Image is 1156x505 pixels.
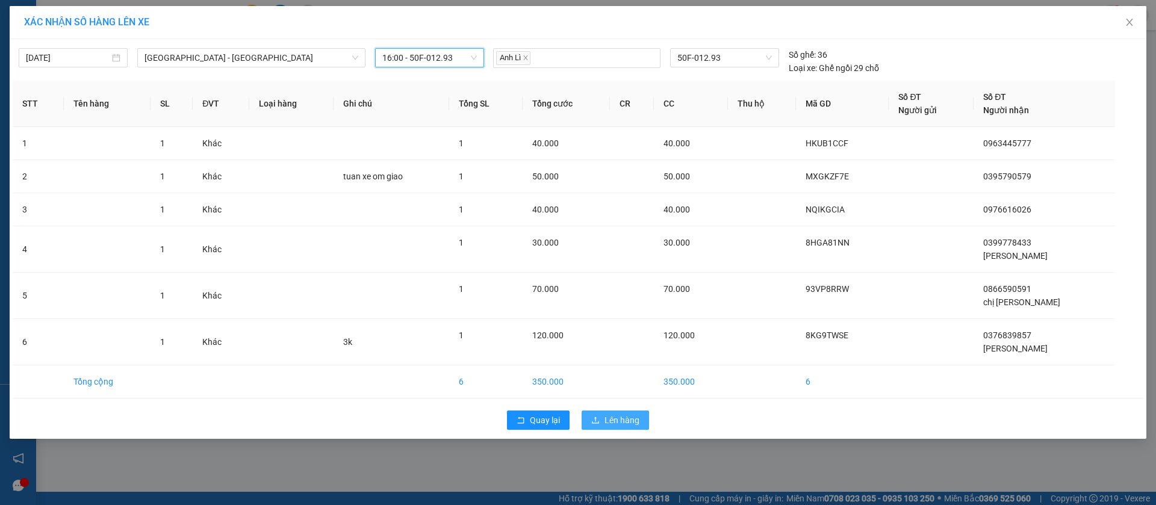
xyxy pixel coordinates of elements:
[343,172,403,181] span: tuan xe om giao
[663,330,695,340] span: 120.000
[160,138,165,148] span: 1
[532,138,559,148] span: 40.000
[796,365,889,398] td: 6
[193,319,249,365] td: Khác
[459,138,464,148] span: 1
[160,172,165,181] span: 1
[449,81,523,127] th: Tổng SL
[459,284,464,294] span: 1
[459,172,464,181] span: 1
[352,54,359,61] span: down
[532,172,559,181] span: 50.000
[193,127,249,160] td: Khác
[663,238,690,247] span: 30.000
[160,337,165,347] span: 1
[144,49,358,67] span: Sài Gòn - Lộc Ninh
[26,51,110,64] input: 15/09/2025
[24,16,149,28] span: XÁC NHẬN SỐ HÀNG LÊN XE
[663,172,690,181] span: 50.000
[13,273,64,319] td: 5
[523,81,610,127] th: Tổng cước
[532,205,559,214] span: 40.000
[459,205,464,214] span: 1
[604,414,639,427] span: Lên hàng
[13,81,64,127] th: STT
[654,365,728,398] td: 350.000
[532,238,559,247] span: 30.000
[806,138,848,148] span: HKUB1CCF
[193,193,249,226] td: Khác
[523,55,529,61] span: close
[160,291,165,300] span: 1
[459,238,464,247] span: 1
[677,49,771,67] span: 50F-012.93
[382,49,477,67] span: 16:00 - 50F-012.93
[796,81,889,127] th: Mã GD
[532,330,564,340] span: 120.000
[789,61,879,75] div: Ghế ngồi 29 chỗ
[663,138,690,148] span: 40.000
[64,81,151,127] th: Tên hàng
[983,92,1006,102] span: Số ĐT
[1113,6,1146,40] button: Close
[654,81,728,127] th: CC
[806,330,848,340] span: 8KG9TWSE
[806,172,849,181] span: MXGKZF7E
[496,51,530,65] span: Anh Lì
[523,365,610,398] td: 350.000
[983,297,1060,307] span: chị [PERSON_NAME]
[193,226,249,273] td: Khác
[806,284,849,294] span: 93VP8RRW
[663,284,690,294] span: 70.000
[789,61,817,75] span: Loại xe:
[610,81,654,127] th: CR
[582,411,649,430] button: uploadLên hàng
[13,226,64,273] td: 4
[530,414,560,427] span: Quay lại
[983,238,1031,247] span: 0399778433
[983,172,1031,181] span: 0395790579
[13,319,64,365] td: 6
[983,344,1048,353] span: [PERSON_NAME]
[898,105,937,115] span: Người gửi
[13,160,64,193] td: 2
[983,251,1048,261] span: [PERSON_NAME]
[160,244,165,254] span: 1
[249,81,333,127] th: Loại hàng
[507,411,570,430] button: rollbackQuay lại
[728,81,796,127] th: Thu hộ
[806,238,850,247] span: 8HGA81NN
[789,48,827,61] div: 36
[151,81,193,127] th: SL
[517,416,525,426] span: rollback
[193,81,249,127] th: ĐVT
[983,284,1031,294] span: 0866590591
[13,127,64,160] td: 1
[64,365,151,398] td: Tổng cộng
[334,81,449,127] th: Ghi chú
[459,330,464,340] span: 1
[13,193,64,226] td: 3
[983,330,1031,340] span: 0376839857
[663,205,690,214] span: 40.000
[193,273,249,319] td: Khác
[983,138,1031,148] span: 0963445777
[983,205,1031,214] span: 0976616026
[591,416,600,426] span: upload
[806,205,845,214] span: NQIKGCIA
[1125,17,1134,27] span: close
[898,92,921,102] span: Số ĐT
[160,205,165,214] span: 1
[532,284,559,294] span: 70.000
[789,48,816,61] span: Số ghế:
[983,105,1029,115] span: Người nhận
[193,160,249,193] td: Khác
[449,365,523,398] td: 6
[343,337,352,347] span: 3k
